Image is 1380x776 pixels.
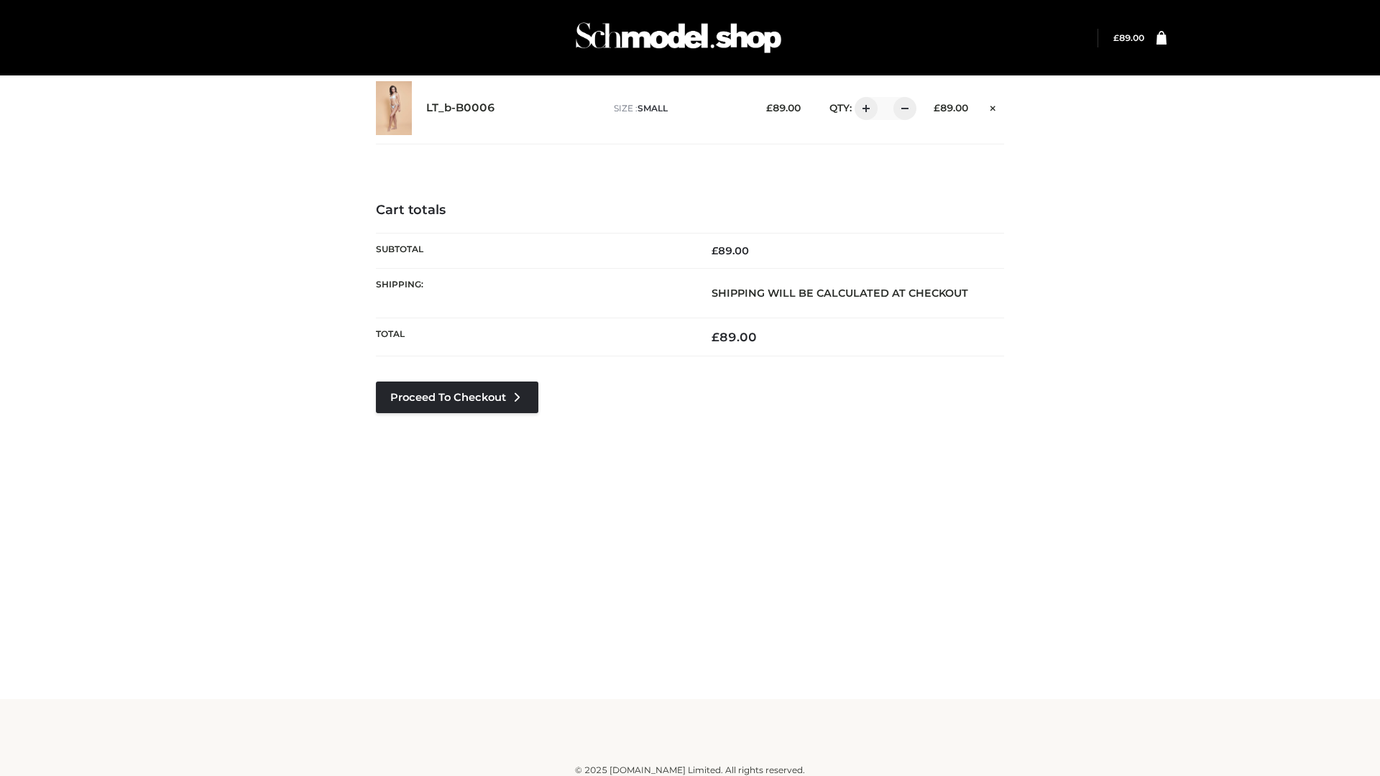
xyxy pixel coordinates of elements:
[766,102,801,114] bdi: 89.00
[1113,32,1119,43] span: £
[712,330,757,344] bdi: 89.00
[638,103,668,114] span: SMALL
[571,9,786,66] img: Schmodel Admin 964
[934,102,940,114] span: £
[376,382,538,413] a: Proceed to Checkout
[712,287,968,300] strong: Shipping will be calculated at checkout
[376,233,690,268] th: Subtotal
[426,101,495,115] a: LT_b-B0006
[614,102,744,115] p: size :
[376,268,690,318] th: Shipping:
[815,97,911,120] div: QTY:
[376,81,412,135] img: LT_b-B0006 - SMALL
[1113,32,1144,43] bdi: 89.00
[934,102,968,114] bdi: 89.00
[766,102,773,114] span: £
[376,318,690,356] th: Total
[712,330,719,344] span: £
[712,244,749,257] bdi: 89.00
[1113,32,1144,43] a: £89.00
[983,97,1004,116] a: Remove this item
[376,203,1004,218] h4: Cart totals
[712,244,718,257] span: £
